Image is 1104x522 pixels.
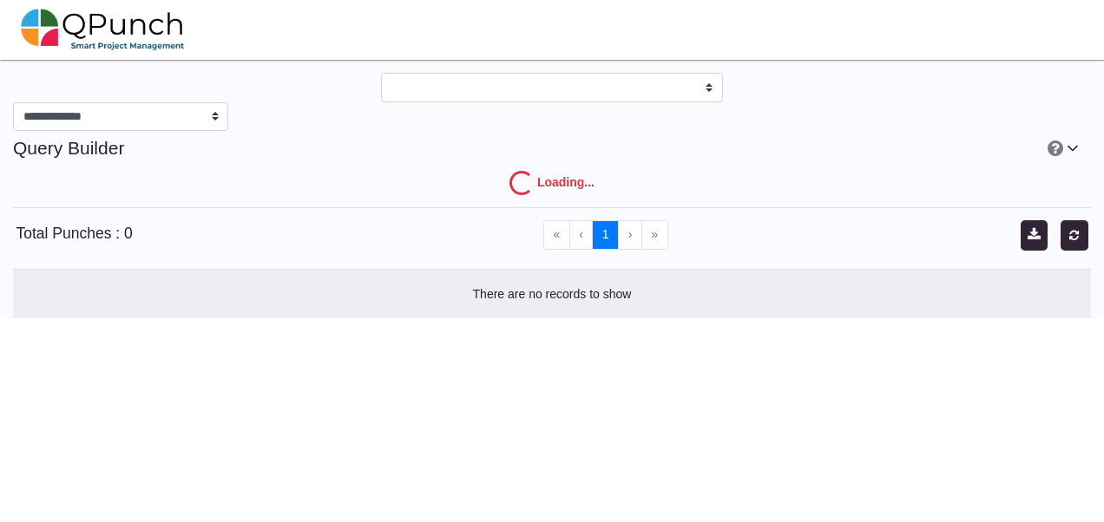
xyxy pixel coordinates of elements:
button: Go to page 1 [592,220,619,250]
strong: Loading... [537,175,595,189]
h5: Total Punches : 0 [16,225,231,243]
div: There are no records to show [23,285,1082,303]
a: Help [1045,138,1067,158]
img: qpunch-sp.fa6292f.png [21,3,185,55]
ul: Pagination [231,220,982,250]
